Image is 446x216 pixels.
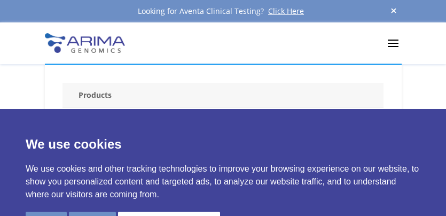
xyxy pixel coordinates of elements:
[264,6,308,16] a: Click Here
[26,135,420,154] p: We use cookies
[45,33,125,53] img: Arima-Genomics-logo
[83,108,384,133] a: Clinical Services
[45,4,402,18] div: Looking for Aventa Clinical Testing?
[26,163,420,201] p: We use cookies and other tracking technologies to improve your browsing experience on our website...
